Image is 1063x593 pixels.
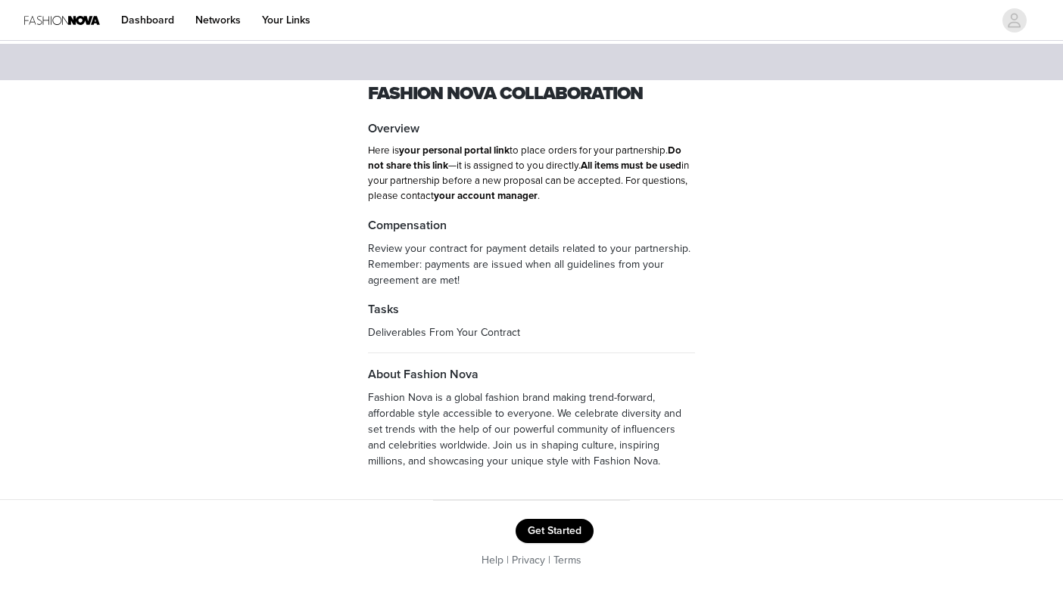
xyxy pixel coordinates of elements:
h4: Compensation [368,216,695,234]
a: Terms [553,554,581,567]
span: | [507,554,509,567]
h4: About Fashion Nova [368,365,695,383]
strong: All items must be used [581,160,681,172]
strong: your account manager [434,190,538,202]
a: Networks [186,3,250,37]
a: Help [482,554,503,567]
div: avatar [1007,8,1021,33]
p: Review your contract for payment details related to your partnership. Remember: payments are issu... [368,241,695,288]
span: | [548,554,550,567]
span: Here is to place orders for your partnership. —it is assigned to you directly. in your partnershi... [368,144,689,202]
strong: Do not share this link [368,144,681,172]
img: Fashion Nova Logo [24,3,100,37]
a: Privacy [512,554,545,567]
button: Get Started [516,519,594,543]
h1: Fashion Nova Collaboration [368,80,695,107]
strong: your personal portal link [399,144,510,157]
p: Fashion Nova is a global fashion brand making trend-forward, affordable style accessible to every... [368,390,695,469]
h4: Overview [368,120,695,138]
a: Your Links [253,3,320,37]
a: Dashboard [112,3,183,37]
span: Deliverables From Your Contract [368,326,520,339]
h4: Tasks [368,300,695,318]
